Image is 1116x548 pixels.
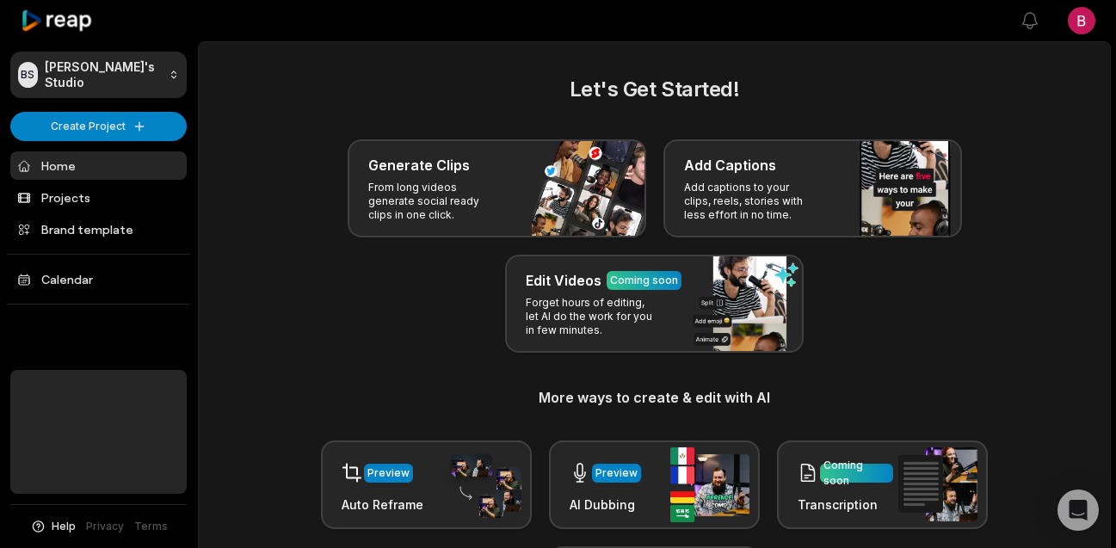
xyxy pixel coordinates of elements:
p: From long videos generate social ready clips in one click. [368,181,502,222]
div: BS [18,62,38,88]
div: Preview [367,465,410,481]
h3: Edit Videos [526,270,601,291]
h3: Auto Reframe [342,496,423,514]
p: Add captions to your clips, reels, stories with less effort in no time. [684,181,817,222]
a: Home [10,151,187,180]
a: Calendar [10,265,187,293]
h3: Transcription [798,496,893,514]
a: Projects [10,183,187,212]
h3: More ways to create & edit with AI [219,387,1089,408]
img: auto_reframe.png [442,452,521,519]
h2: Let's Get Started! [219,74,1089,105]
span: Help [52,519,76,534]
h3: AI Dubbing [570,496,641,514]
h3: Add Captions [684,155,776,175]
div: Open Intercom Messenger [1057,490,1099,531]
img: transcription.png [898,447,977,521]
img: ai_dubbing.png [670,447,749,522]
div: Preview [595,465,638,481]
button: Create Project [10,112,187,141]
button: Help [30,519,76,534]
h3: Generate Clips [368,155,470,175]
a: Terms [134,519,168,534]
div: Coming soon [823,458,890,489]
div: Coming soon [610,273,678,288]
p: Forget hours of editing, let AI do the work for you in few minutes. [526,296,659,337]
a: Brand template [10,215,187,243]
p: [PERSON_NAME]'s Studio [45,59,162,90]
a: Privacy [86,519,124,534]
